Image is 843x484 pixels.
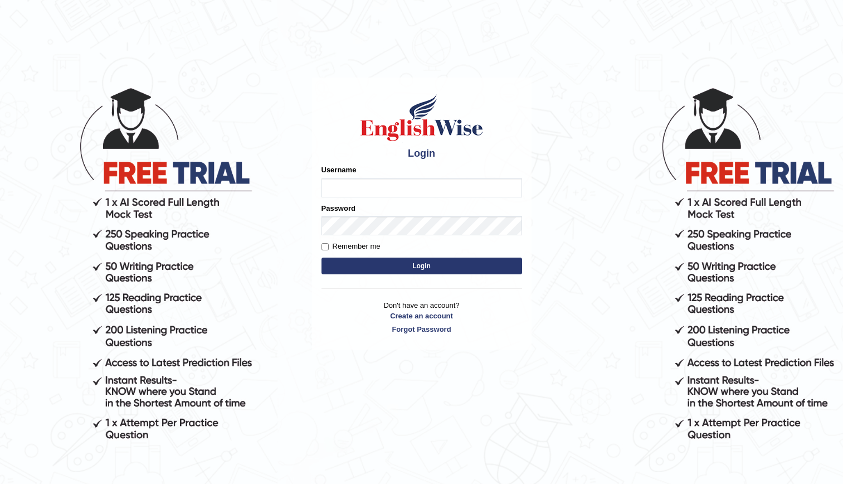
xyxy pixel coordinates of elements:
[321,148,522,159] h4: Login
[321,164,357,175] label: Username
[321,311,522,321] a: Create an account
[321,258,522,274] button: Login
[321,300,522,335] p: Don't have an account?
[321,324,522,335] a: Forgot Password
[321,241,381,252] label: Remember me
[321,243,329,250] input: Remember me
[358,93,485,143] img: Logo of English Wise sign in for intelligent practice with AI
[321,203,355,214] label: Password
